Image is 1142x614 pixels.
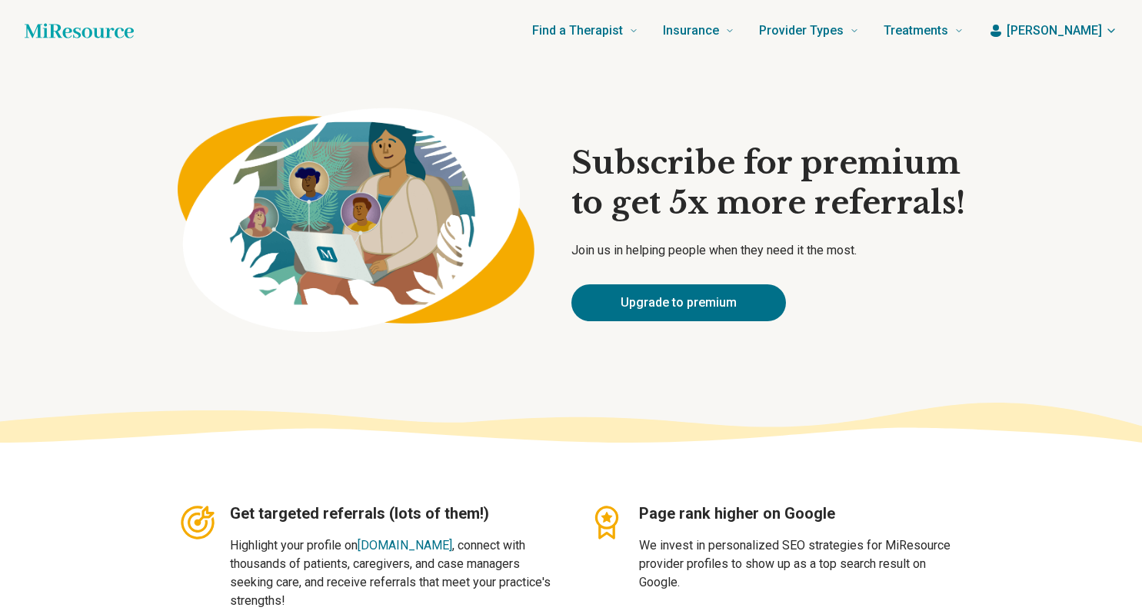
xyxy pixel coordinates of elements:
span: Insurance [663,20,719,41]
h3: Page rank higher on Google [639,503,965,524]
span: Find a Therapist [532,20,623,41]
a: Home page [25,15,134,46]
h1: Subscribe for premium to get 5x more referrals! [571,143,965,223]
p: Join us in helping people when they need it the most. [571,241,965,260]
h3: Get targeted referrals (lots of them!) [230,503,556,524]
p: Highlight your profile on , connect with thousands of patients, caregivers, and case managers see... [230,536,556,610]
span: [PERSON_NAME] [1007,22,1102,40]
a: Upgrade to premium [571,284,786,321]
p: We invest in personalized SEO strategies for MiResource provider profiles to show up as a top sea... [639,536,965,592]
span: Provider Types [759,20,844,41]
a: [DOMAIN_NAME] [358,538,452,553]
span: Treatments [884,20,948,41]
button: [PERSON_NAME] [988,22,1117,40]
